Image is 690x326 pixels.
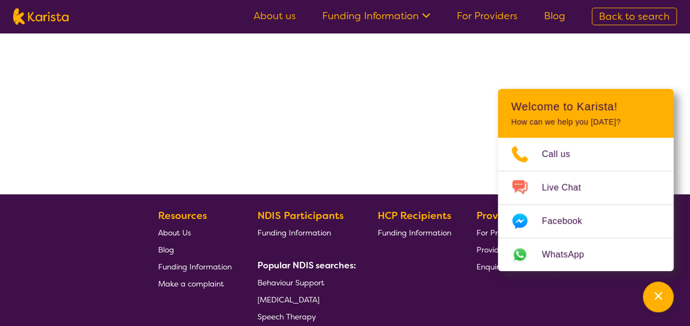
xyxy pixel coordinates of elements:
[498,89,674,271] div: Channel Menu
[158,245,174,255] span: Blog
[257,260,356,271] b: Popular NDIS searches:
[158,275,232,292] a: Make a complaint
[257,278,324,288] span: Behaviour Support
[542,146,584,162] span: Call us
[476,245,528,255] span: Provider Login
[498,238,674,271] a: Web link opens in a new tab.
[257,291,352,308] a: [MEDICAL_DATA]
[377,228,451,238] span: Funding Information
[158,209,207,222] b: Resources
[158,224,232,241] a: About Us
[542,179,594,196] span: Live Chat
[511,117,660,127] p: How can we help you [DATE]?
[257,209,344,222] b: NDIS Participants
[476,262,503,272] span: Enquire
[476,228,523,238] span: For Providers
[257,228,331,238] span: Funding Information
[544,9,565,23] a: Blog
[257,308,352,325] a: Speech Therapy
[257,295,319,305] span: [MEDICAL_DATA]
[542,246,597,263] span: WhatsApp
[542,213,595,229] span: Facebook
[257,224,352,241] a: Funding Information
[511,100,660,113] h2: Welcome to Karista!
[257,312,316,322] span: Speech Therapy
[498,138,674,271] ul: Choose channel
[158,262,232,272] span: Funding Information
[158,279,224,289] span: Make a complaint
[158,241,232,258] a: Blog
[476,258,528,275] a: Enquire
[599,10,670,23] span: Back to search
[322,9,430,23] a: Funding Information
[254,9,296,23] a: About us
[592,8,677,25] a: Back to search
[377,224,451,241] a: Funding Information
[476,241,528,258] a: Provider Login
[158,258,232,275] a: Funding Information
[377,209,451,222] b: HCP Recipients
[158,228,191,238] span: About Us
[476,209,521,222] b: Providers
[457,9,518,23] a: For Providers
[13,8,69,25] img: Karista logo
[257,274,352,291] a: Behaviour Support
[643,282,674,312] button: Channel Menu
[476,224,528,241] a: For Providers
